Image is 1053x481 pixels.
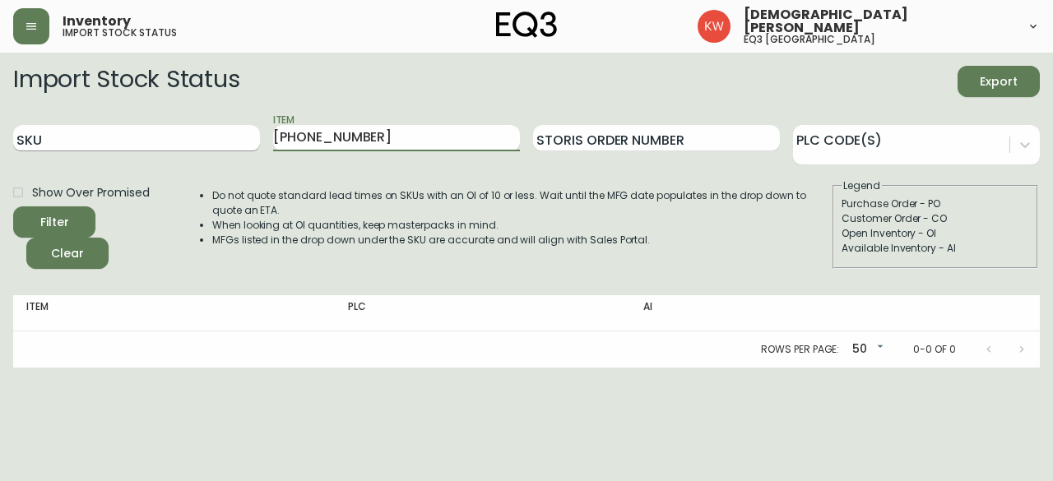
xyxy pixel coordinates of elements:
span: [DEMOGRAPHIC_DATA][PERSON_NAME] [744,8,1014,35]
h5: eq3 [GEOGRAPHIC_DATA] [744,35,875,44]
li: MFGs listed in the drop down under the SKU are accurate and will align with Sales Portal. [212,233,831,247]
h2: Import Stock Status [13,66,239,97]
span: Show Over Promised [32,184,150,201]
div: Customer Order - CO [842,211,1029,226]
li: When looking at OI quantities, keep masterpacks in mind. [212,218,831,233]
span: Export [971,72,1027,92]
img: f33162b67396b0982c40ce2a87247151 [698,10,731,43]
div: 50 [846,336,887,363]
li: Do not quote standard lead times on SKUs with an OI of 10 or less. Wait until the MFG date popula... [212,188,831,218]
p: 0-0 of 0 [913,342,956,357]
button: Filter [13,206,95,238]
th: AI [630,295,865,331]
span: Clear [39,243,95,264]
th: Item [13,295,335,331]
p: Rows per page: [761,342,839,357]
button: Clear [26,238,109,269]
img: logo [496,12,557,38]
th: PLC [335,295,629,331]
legend: Legend [842,178,882,193]
div: Purchase Order - PO [842,197,1029,211]
div: Available Inventory - AI [842,241,1029,256]
button: Export [958,66,1040,97]
h5: import stock status [63,28,177,38]
div: Open Inventory - OI [842,226,1029,241]
span: Inventory [63,15,131,28]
